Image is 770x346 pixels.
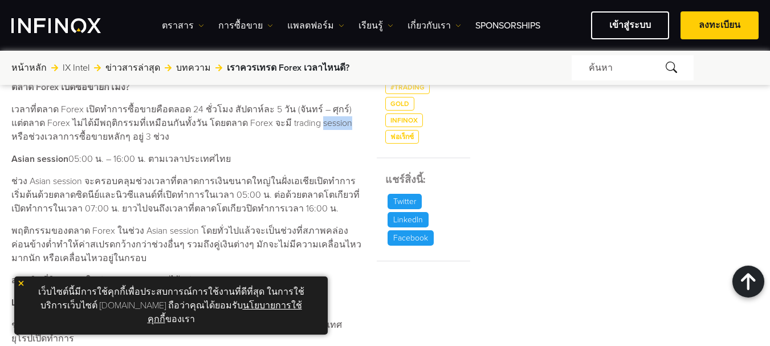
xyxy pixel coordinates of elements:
[11,174,362,215] p: ช่วง Asian session จะครอบคลุมช่วงเวลาที่ตลาดการเงินขนาดใหญ่ในฝั่งเอเชียเปิดทำการ เริ่มต้นด้วยตลาด...
[165,64,172,71] img: arrow-right
[11,224,362,265] p: พฤติกรรมของตลาด Forex ในช่วง Asian session โดยทั่วไปแล้วจะเป็นช่วงที่สภาพคล่องค่อนข้างต่ำทำให้ค่า...
[388,194,422,209] p: Twitter
[51,64,58,71] img: arrow-right
[17,279,25,287] img: yellow close icon
[218,19,273,32] a: การซื้อขาย
[385,80,430,94] a: #Trading
[176,61,211,75] a: บทความ
[385,130,419,144] a: ฟอเร็กซ์
[388,230,434,246] p: Facebook
[11,103,362,144] p: เวลาที่ตลาด Forex เปิดทำการซื้อขายคือตลอด 24 ชั่วโมง สัปดาห์ละ 5 วัน (จันทร์ – ศุกร์) แต่ตลาด For...
[11,296,362,310] p: 15:00 น. – 23:00 น. ตามเวลาประเทศไทย
[11,297,75,308] strong: London session
[681,11,759,39] a: ลงทะเบียน
[11,18,128,33] a: INFINOX Logo
[572,55,694,80] div: ค้นหา
[408,19,461,32] a: เกี่ยวกับเรา
[227,61,349,75] span: เราควรเทรด Forex เวลาไหนดี?
[385,113,423,127] a: INFINOX
[63,61,89,75] a: IX Intel
[11,318,362,345] p: ช่วง London session จะครอบคลุมช่วงเวลาที่ตลาดลอนดอน รวมถึงตลาดของประเทศยุโรปเปิดทำการ
[358,19,393,32] a: เรียนรู้
[591,11,669,39] a: เข้าสู่ระบบ
[385,172,470,188] h5: แชร์สิ่งนี้:
[11,82,129,93] strong: ตลาด Forex เปิดซื้อขายกี่โมง?
[215,64,222,71] img: arrow-right
[105,61,160,75] a: ข่าวสารล่าสุด
[11,152,362,166] p: 05:00 น. – 16:00 น. ตามเวลาประเทศไทย
[162,19,204,32] a: ตราสาร
[385,212,431,227] a: LinkedIn
[385,97,414,111] a: Gold
[11,61,47,75] a: หน้าหลัก
[94,64,101,71] img: arrow-right
[475,19,540,32] a: Sponsorships
[20,282,322,329] p: เว็บไซต์นี้มีการใช้คุกกี้เพื่อประสบการณ์การใช้งานที่ดีที่สุด ในการใช้บริการเว็บไซต์ [DOMAIN_NAME]...
[287,19,344,32] a: แพลตฟอร์ม
[388,212,429,227] p: LinkedIn
[11,153,68,165] strong: Asian session
[385,194,424,209] a: Twitter
[11,274,362,287] p: สกุลเงินที่นิยมเทรดในช่วง Asian session ได้แก่ AUD, NZD, JPY
[385,230,436,246] a: Facebook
